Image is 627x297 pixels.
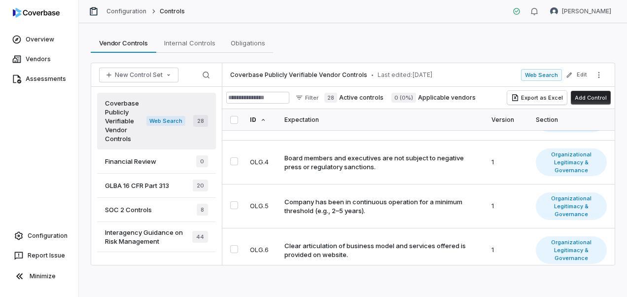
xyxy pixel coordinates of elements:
span: 0 (0%) [391,93,416,103]
a: Configuration [4,227,74,245]
span: Obligations [227,37,269,49]
span: Web Search [146,116,185,126]
a: Vendors [2,50,76,68]
button: Shannon LeBlanc avatar[PERSON_NAME] [544,4,617,19]
span: Financial Review [105,157,156,166]
button: Export as Excel [507,91,567,105]
a: Interagency Guidance on Risk Management44 [97,222,216,252]
label: Applicable vendors [391,93,476,103]
span: 28 [324,93,337,103]
button: More actions [591,68,607,82]
a: SOC 2 Controls8 [97,198,216,222]
span: 0 [196,155,208,167]
div: Expectation [284,109,480,130]
div: Company has been in continuous operation for a minimum threshold (e.g., 2–5 years). [284,197,476,215]
span: Coverbase Publicly Verifiable Vendor Controls [105,99,146,143]
a: Coverbase Publicly Verifiable Vendor ControlsWeb Search28 [97,93,216,149]
span: Organizational Legitimacy & Governance [536,192,607,220]
span: Internal Controls [160,37,219,49]
a: GLBA 16 CFR Part 31320 [97,174,216,198]
button: Minimize [4,266,74,286]
span: • [371,72,374,78]
button: Report Issue [4,247,74,264]
td: 1 [486,185,530,228]
button: Select OLG.6 control [230,245,238,253]
td: OLG.6 [244,228,279,272]
div: Section [536,109,607,130]
span: 8 [197,204,208,216]
span: GLBA 16 CFR Part 313 [105,181,169,190]
button: New Control Set [99,68,178,82]
button: Add Control [571,91,611,105]
span: Web Search [521,69,562,81]
span: Controls [160,7,185,15]
span: [PERSON_NAME] [562,7,611,15]
label: Active controls [324,93,383,103]
button: Select OLG.5 control [230,201,238,209]
div: ID [250,109,273,130]
span: Organizational Legitimacy & Governance [536,148,607,176]
span: Vendor Controls [95,37,152,49]
a: Financial Review0 [97,149,216,174]
span: 28 [193,115,208,127]
button: Select OLG.4 control [230,157,238,165]
td: 1 [486,141,530,185]
span: Organizational Legitimacy & Governance [536,236,607,264]
span: Coverbase Publicly Verifiable Vendor Controls [230,71,367,79]
button: Edit [563,66,590,84]
img: logo-D7KZi-bG.svg [13,8,60,18]
a: Assessments [2,70,76,88]
a: Configuration [106,7,147,15]
td: 1 [486,228,530,272]
div: Version [491,109,524,130]
span: 20 [193,180,208,191]
img: Shannon LeBlanc avatar [550,7,558,15]
td: OLG.4 [244,141,279,185]
button: Filter [291,92,322,104]
span: Filter [305,94,318,102]
span: SOC 2 Controls [105,205,152,214]
span: Last edited: [DATE] [378,71,433,79]
a: Overview [2,31,76,48]
div: Clear articulation of business model and services offered is provided on website. [284,241,476,259]
div: Board members and executives are not subject to negative press or regulatory sanctions. [284,153,476,171]
span: Interagency Guidance on Risk Management [105,228,192,246]
td: OLG.5 [244,185,279,228]
span: 44 [192,231,208,243]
